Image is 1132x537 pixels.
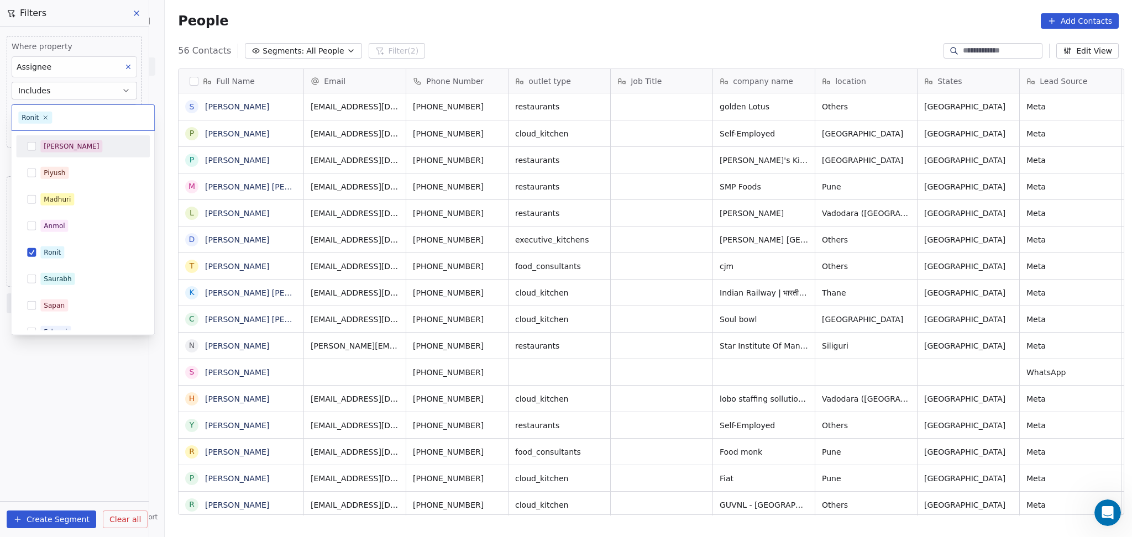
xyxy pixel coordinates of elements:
div: Madhuri [44,194,71,204]
div: Sapan [44,301,65,310]
div: Saurabh [44,274,71,284]
div: Ronit [22,113,39,123]
div: [PERSON_NAME] [44,141,99,151]
div: Piyush [44,168,65,178]
div: Ronit [44,248,61,257]
div: Falguni [44,327,67,337]
div: Suggestions [16,135,150,502]
div: Anmol [44,221,65,231]
iframe: Intercom live chat [1094,499,1121,526]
